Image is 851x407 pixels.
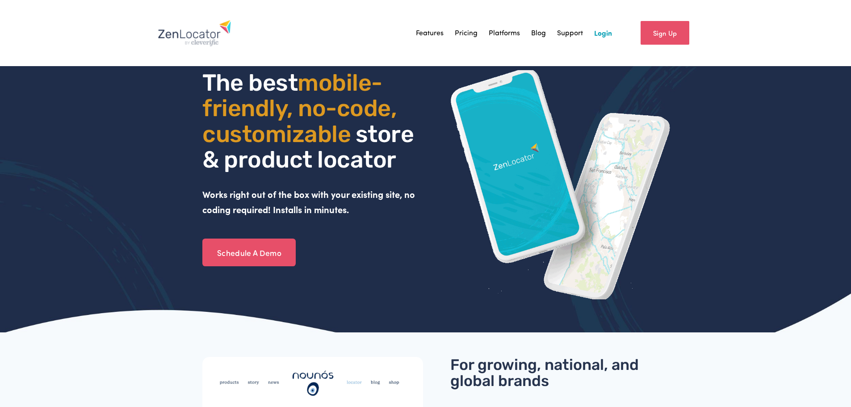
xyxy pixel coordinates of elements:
[416,26,444,40] a: Features
[450,356,642,390] span: For growing, national, and global brands
[450,70,671,299] img: ZenLocator phone mockup gif
[202,69,298,97] span: The best
[202,69,402,147] span: mobile- friendly, no-code, customizable
[202,188,417,215] strong: Works right out of the box with your existing site, no coding required! Installs in minutes.
[557,26,583,40] a: Support
[202,120,419,173] span: store & product locator
[455,26,478,40] a: Pricing
[202,239,296,266] a: Schedule A Demo
[594,26,612,40] a: Login
[641,21,689,45] a: Sign Up
[158,20,231,46] img: Zenlocator
[531,26,546,40] a: Blog
[489,26,520,40] a: Platforms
